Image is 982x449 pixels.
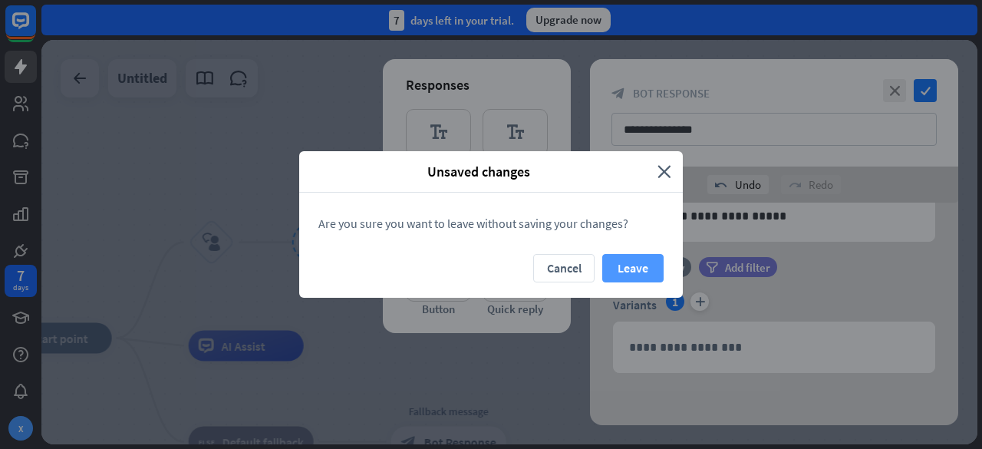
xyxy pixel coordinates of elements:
span: Are you sure you want to leave without saving your changes? [318,216,628,231]
button: Open LiveChat chat widget [12,6,58,52]
button: Leave [602,254,664,282]
span: Unsaved changes [311,163,646,180]
button: Cancel [533,254,595,282]
i: close [657,163,671,180]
